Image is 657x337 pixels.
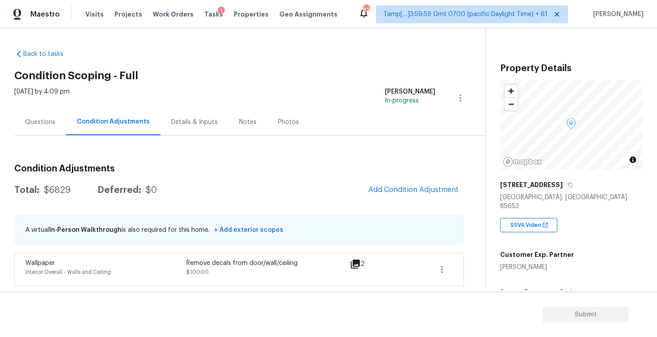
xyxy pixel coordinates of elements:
button: Zoom out [505,98,518,111]
span: Zoom out [505,98,518,111]
button: Toggle attribution [628,154,638,165]
button: Copy Address [566,181,574,189]
div: [GEOGRAPHIC_DATA], [GEOGRAPHIC_DATA] 85653 [500,193,643,211]
span: Toggle attribution [630,155,636,165]
div: Map marker [567,118,576,132]
div: 1 [218,7,225,16]
span: Visits [85,10,104,19]
div: 821 [363,5,369,14]
div: [PERSON_NAME] [500,263,574,272]
button: Zoom in [505,85,518,98]
span: In-Person Walkthrough [49,227,122,233]
span: Wallpaper [25,260,55,266]
h3: Property Details [500,64,643,73]
span: + Add exterior scopes [211,227,283,233]
div: $0 [146,186,157,195]
div: Notes [239,118,257,127]
span: Work Orders [153,10,194,19]
span: In-progress [385,98,419,104]
button: X Button Icon [444,225,453,234]
p: A virtual is also required for this home. [25,226,283,235]
span: Add Condition Adjustment [368,186,459,194]
div: SSVA Video [500,218,557,232]
h5: [STREET_ADDRESS] [500,180,563,189]
button: Add Condition Adjustment [363,180,464,199]
span: Geo Assignments [279,10,337,19]
span: Tamp[…]3:59:59 Gmt 0700 (pacific Daylight Time) + 61 [383,10,547,19]
span: Maestro [30,10,60,19]
div: Total: [14,186,39,195]
span: Projects [114,10,142,19]
h5: Square Foot [500,290,539,296]
img: X Button Icon [445,226,451,233]
div: Remove decals from door/wall/ceiling [186,259,347,268]
span: Tasks [204,11,223,17]
span: [PERSON_NAME] [590,10,644,19]
img: Open In New Icon [542,222,548,228]
h5: Customer Exp. Partner [500,250,574,259]
span: SSVA Video [510,221,545,230]
a: Back to tasks [14,50,100,59]
canvas: Map [500,80,643,170]
div: $6829 [44,186,71,195]
h5: Bedrooms [560,290,592,296]
div: Questions [25,118,55,127]
div: [DATE] by 4:09 pm [14,87,70,109]
div: Deferred: [97,186,141,195]
a: Mapbox homepage [503,157,542,167]
h2: Condition Scoping - Full [14,71,485,80]
div: [PERSON_NAME] [385,87,435,96]
span: $100.00 [186,269,209,275]
span: Interior Overall - Walls and Ceiling [25,269,111,275]
div: 2 [350,259,393,269]
div: Condition Adjustments [77,117,150,126]
span: Properties [234,10,269,19]
div: Photos [278,118,299,127]
h3: Condition Adjustments [14,164,464,173]
div: Details & Inputs [171,118,218,127]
